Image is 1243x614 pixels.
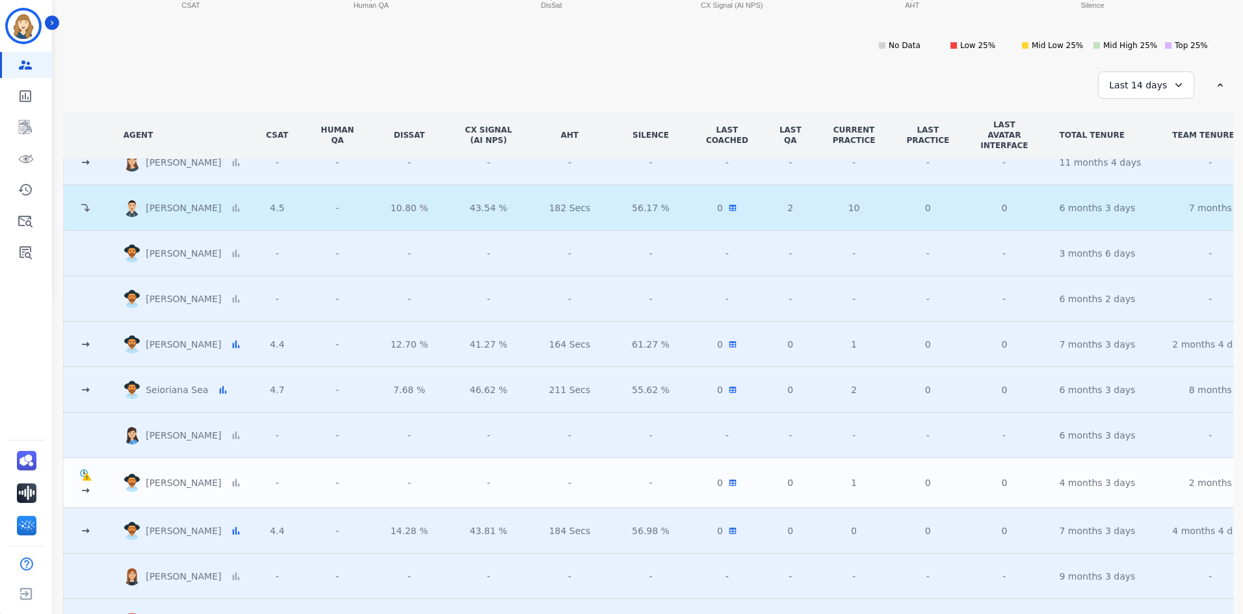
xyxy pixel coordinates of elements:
div: 2 [833,383,876,396]
div: - [321,155,354,170]
span: - [726,247,729,260]
span: 0 [717,383,723,396]
div: 8 months [1189,383,1232,396]
div: 4.7 [265,382,289,398]
div: - [265,155,289,170]
div: - [465,428,513,443]
div: 2 months [1189,476,1232,489]
div: - [833,247,876,260]
p: [PERSON_NAME] [146,156,226,169]
div: 56.98 % [627,523,675,539]
div: LAST PRACTICE [906,125,949,146]
div: - [779,156,802,169]
div: - [321,382,354,398]
div: 0 [779,383,802,396]
div: - [833,292,876,305]
div: - [321,246,354,261]
div: 41.27 % [465,337,513,352]
div: 0 [779,476,802,489]
div: 9 months 3 days [1059,570,1135,583]
text: Silence [1080,1,1104,9]
div: 1 [833,338,876,351]
div: - [321,337,354,352]
p: [PERSON_NAME] [146,338,226,351]
div: - [465,475,513,491]
div: - [386,569,434,584]
img: Rounded avatar [124,426,140,444]
div: - [265,428,289,443]
div: - [906,292,949,305]
div: - [386,246,434,261]
span: - [726,156,729,169]
div: 0 [779,338,802,351]
text: AHT [905,1,919,9]
span: 0 [980,476,1028,489]
text: Low 25% [960,41,995,50]
div: - [465,155,513,170]
div: - [386,428,434,443]
span: - [726,292,729,305]
text: CX Signal (AI NPS) [701,1,763,9]
span: - [980,429,1028,442]
img: Rounded avatar [124,474,140,492]
span: - [726,429,729,442]
div: 0 [906,383,949,396]
div: 6 months 3 days [1059,429,1135,442]
div: 6 months 2 days [1059,292,1135,305]
span: - [726,570,729,583]
span: 0 [717,476,723,489]
div: 10 [833,201,876,214]
div: 0 [833,524,876,537]
div: - [543,246,595,261]
div: Human QA [321,125,354,146]
text: Mid Low 25% [1032,41,1083,50]
text: Mid High 25% [1103,41,1157,50]
div: - [779,429,802,442]
div: DisSat [386,130,434,140]
div: 182 Secs [543,200,595,216]
p: [PERSON_NAME] [146,429,226,442]
div: - [386,475,434,491]
div: LAST COACHED [706,125,748,146]
div: 6 months 3 days [1059,383,1135,396]
div: - [321,428,354,443]
img: Rounded avatar [124,381,140,399]
p: [PERSON_NAME] [146,247,226,260]
div: 7 months 3 days [1059,338,1135,351]
div: - [779,570,802,583]
img: Bordered avatar [8,10,39,42]
div: AGENT [124,130,153,140]
div: - [779,247,802,260]
div: - [627,291,675,307]
span: 0 [980,338,1028,351]
p: [PERSON_NAME] [146,570,226,583]
div: - [386,155,434,170]
div: - [627,155,675,170]
div: 7 months [1189,201,1232,214]
div: - [833,570,876,583]
span: - [980,292,1028,305]
div: 61.27 % [627,337,675,352]
img: Rounded avatar [124,199,140,217]
div: 0 [906,524,949,537]
p: [PERSON_NAME] [146,201,226,214]
div: 4.5 [265,200,289,216]
div: 1 [833,476,876,489]
div: 0 [906,338,949,351]
div: 46.62 % [465,382,513,398]
div: - [265,475,289,491]
div: 10.80 % [386,200,434,216]
text: No Data [889,41,921,50]
div: 6 months 3 days [1059,201,1135,214]
div: 56.17 % [627,200,675,216]
span: - [980,247,1028,260]
div: 4.4 [265,337,289,352]
div: CSAT [265,130,289,140]
div: - [465,291,513,307]
span: - [980,570,1028,583]
div: 2 [779,201,802,214]
p: [PERSON_NAME] [146,292,226,305]
div: - [265,291,289,307]
div: - [265,246,289,261]
span: 0 [717,201,723,214]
